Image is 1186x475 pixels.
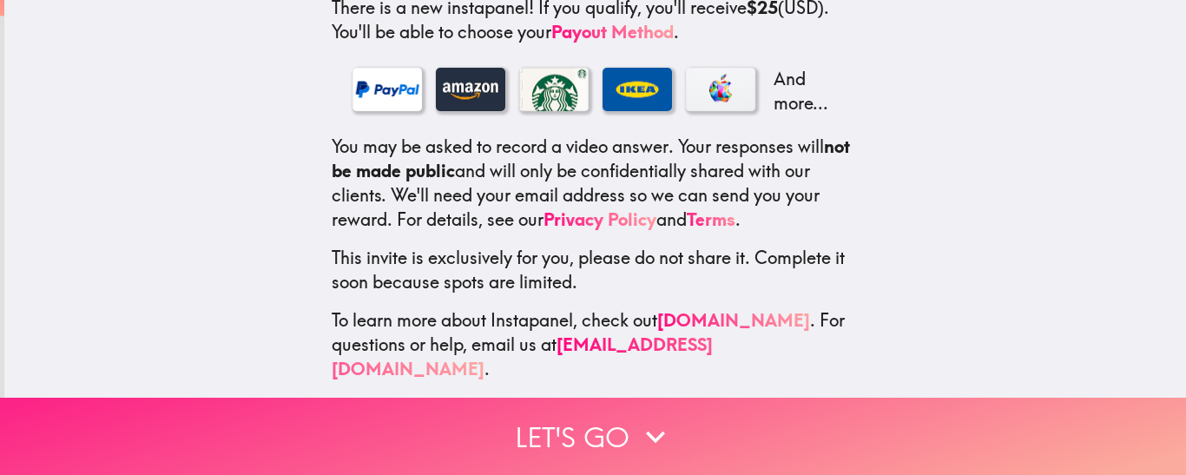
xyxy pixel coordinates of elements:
a: [DOMAIN_NAME] [657,309,810,331]
a: [EMAIL_ADDRESS][DOMAIN_NAME] [332,333,713,379]
p: And more... [769,67,839,115]
p: To learn more about Instapanel, check out . For questions or help, email us at . [332,308,860,381]
a: Payout Method [551,21,674,43]
p: You may be asked to record a video answer. Your responses will and will only be confidentially sh... [332,135,860,232]
p: This invite is exclusively for you, please do not share it. Complete it soon because spots are li... [332,246,860,294]
a: Terms [687,208,735,230]
a: Privacy Policy [544,208,656,230]
b: not be made public [332,135,850,181]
